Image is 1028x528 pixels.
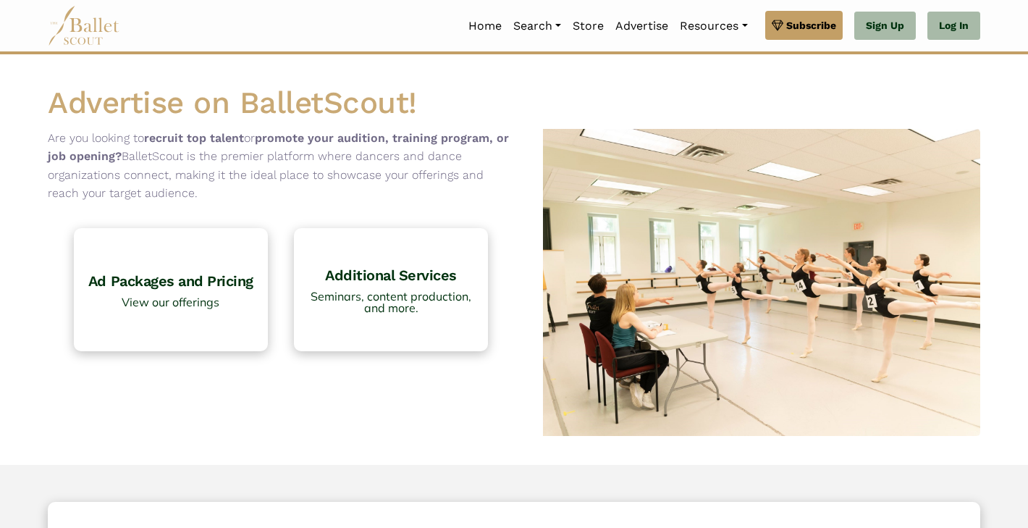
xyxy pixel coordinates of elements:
a: Search [507,11,567,41]
span: Subscribe [786,17,836,33]
b: promote your audition, training program, or job opening? [48,131,509,164]
a: Ad Packages and Pricing View our offerings [74,228,268,351]
a: Subscribe [765,11,843,40]
a: Sign Up [854,12,916,41]
a: Resources [674,11,753,41]
h1: Advertise on BalletScout! [48,83,980,123]
a: Log In [927,12,980,41]
span: View our offerings [81,296,261,308]
a: Advertise [610,11,674,41]
img: gem.svg [772,17,783,33]
img: Ballerinas at an audition [514,129,980,437]
h4: Ad Packages and Pricing [81,272,261,290]
a: Additional Services Seminars, content production, and more. [294,228,488,351]
span: Seminars, content production, and more. [301,290,481,314]
a: Store [567,11,610,41]
h4: Additional Services [301,266,481,285]
a: Home [463,11,507,41]
b: recruit top talent [144,131,244,145]
p: Are you looking to or BalletScout is the premier platform where dancers and dance organizations c... [48,129,514,203]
